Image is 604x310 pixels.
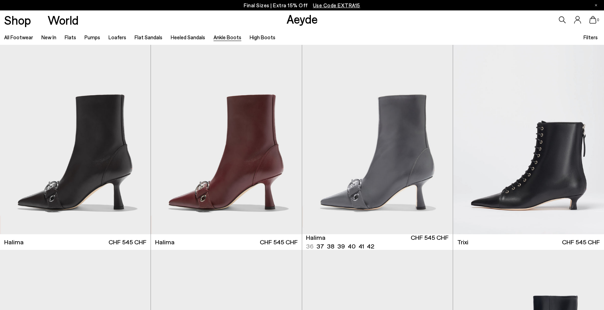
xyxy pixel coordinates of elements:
span: CHF 545 CHF [108,238,146,246]
div: 1 / 6 [302,45,453,234]
a: Halima CHF 545 CHF [151,234,301,250]
span: CHF 545 CHF [411,233,449,251]
a: Flats [65,34,76,40]
a: Ankle Boots [214,34,241,40]
a: 0 [589,16,596,24]
ul: variant [306,242,372,251]
li: 37 [316,242,324,251]
a: Aeyde [287,11,318,26]
li: 39 [337,242,345,251]
span: Filters [583,34,598,40]
img: Halima Eyelet Pointed Boots [302,45,453,234]
a: Heeled Sandals [171,34,205,40]
a: Loafers [108,34,126,40]
a: Shop [4,14,31,26]
span: Navigate to /collections/ss25-final-sizes [313,2,360,8]
a: World [48,14,79,26]
li: 41 [359,242,364,251]
a: New In [41,34,56,40]
img: Halima Eyelet Pointed Boots [151,45,301,234]
li: 40 [348,242,356,251]
span: CHF 545 CHF [562,238,600,246]
span: Halima [4,238,24,246]
li: 38 [327,242,335,251]
span: Trixi [457,238,468,246]
a: 6 / 6 1 / 6 2 / 6 3 / 6 4 / 6 5 / 6 6 / 6 1 / 6 Next slide Previous slide [302,45,453,234]
img: Trixi Lace-Up Boots [453,45,604,234]
span: 0 [596,18,600,22]
span: Halima [155,238,175,246]
div: 2 / 6 [453,45,603,234]
li: 42 [367,242,374,251]
a: Halima 36 37 38 39 40 41 42 CHF 545 CHF [302,234,453,250]
a: Trixi CHF 545 CHF [453,234,604,250]
span: CHF 545 CHF [260,238,298,246]
a: Pumps [84,34,100,40]
a: Flat Sandals [135,34,162,40]
a: High Boots [250,34,275,40]
a: All Footwear [4,34,33,40]
span: Halima [306,233,325,242]
p: Final Sizes | Extra 15% Off [244,1,360,10]
img: Halima Eyelet Pointed Boots [453,45,603,234]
